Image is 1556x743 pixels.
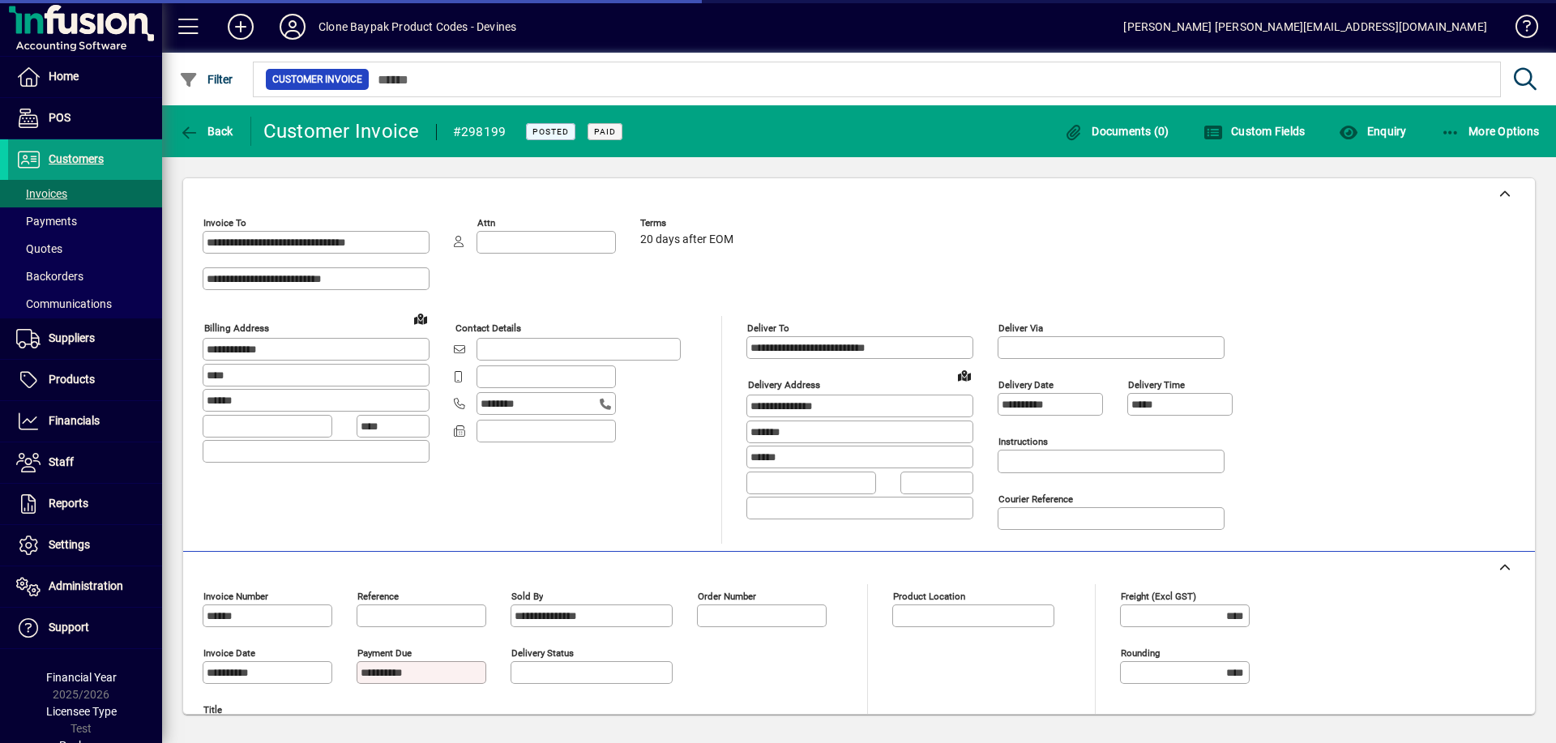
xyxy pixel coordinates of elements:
[162,117,251,146] app-page-header-button: Back
[408,305,434,331] a: View on map
[203,647,255,659] mat-label: Invoice date
[8,318,162,359] a: Suppliers
[893,591,965,602] mat-label: Product location
[8,401,162,442] a: Financials
[272,71,362,88] span: Customer Invoice
[477,217,495,228] mat-label: Attn
[8,525,162,566] a: Settings
[1203,125,1306,138] span: Custom Fields
[8,442,162,483] a: Staff
[175,65,237,94] button: Filter
[49,497,88,510] span: Reports
[203,591,268,602] mat-label: Invoice number
[49,111,71,124] span: POS
[8,98,162,139] a: POS
[1121,647,1160,659] mat-label: Rounding
[1123,14,1487,40] div: [PERSON_NAME] [PERSON_NAME][EMAIL_ADDRESS][DOMAIN_NAME]
[263,118,420,144] div: Customer Invoice
[49,579,123,592] span: Administration
[1339,125,1406,138] span: Enquiry
[1199,117,1310,146] button: Custom Fields
[8,263,162,290] a: Backorders
[8,57,162,97] a: Home
[511,647,574,659] mat-label: Delivery status
[49,455,74,468] span: Staff
[175,117,237,146] button: Back
[998,379,1054,391] mat-label: Delivery date
[998,436,1048,447] mat-label: Instructions
[16,187,67,200] span: Invoices
[1060,117,1173,146] button: Documents (0)
[951,362,977,388] a: View on map
[640,233,733,246] span: 20 days after EOM
[16,242,62,255] span: Quotes
[49,70,79,83] span: Home
[49,414,100,427] span: Financials
[594,126,616,137] span: Paid
[267,12,318,41] button: Profile
[640,218,737,228] span: Terms
[179,73,233,86] span: Filter
[49,331,95,344] span: Suppliers
[8,180,162,207] a: Invoices
[511,591,543,602] mat-label: Sold by
[357,647,412,659] mat-label: Payment due
[16,270,83,283] span: Backorders
[215,12,267,41] button: Add
[1121,591,1196,602] mat-label: Freight (excl GST)
[8,484,162,524] a: Reports
[747,322,789,334] mat-label: Deliver To
[179,125,233,138] span: Back
[357,591,399,602] mat-label: Reference
[49,538,90,551] span: Settings
[203,704,222,715] mat-label: Title
[1335,117,1410,146] button: Enquiry
[1503,3,1536,56] a: Knowledge Base
[203,217,246,228] mat-label: Invoice To
[8,608,162,648] a: Support
[1064,125,1169,138] span: Documents (0)
[8,566,162,607] a: Administration
[698,591,756,602] mat-label: Order number
[532,126,569,137] span: Posted
[46,671,117,684] span: Financial Year
[1437,117,1544,146] button: More Options
[998,493,1073,505] mat-label: Courier Reference
[49,621,89,634] span: Support
[8,290,162,318] a: Communications
[16,215,77,228] span: Payments
[8,360,162,400] a: Products
[16,297,112,310] span: Communications
[998,322,1043,334] mat-label: Deliver via
[1441,125,1540,138] span: More Options
[1128,379,1185,391] mat-label: Delivery time
[49,373,95,386] span: Products
[49,152,104,165] span: Customers
[8,207,162,235] a: Payments
[8,235,162,263] a: Quotes
[318,14,516,40] div: Clone Baypak Product Codes - Devines
[453,119,507,145] div: #298199
[46,705,117,718] span: Licensee Type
